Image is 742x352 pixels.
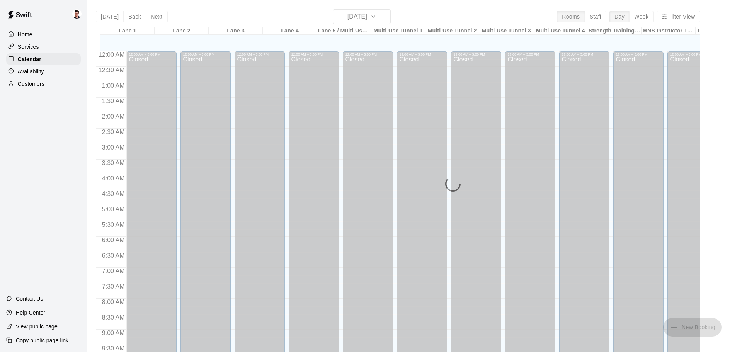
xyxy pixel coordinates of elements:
div: 12:00 AM – 3:00 PM [670,53,715,56]
div: 12:00 AM – 3:00 PM [183,53,228,56]
span: 7:00 AM [100,268,127,274]
span: 1:30 AM [100,98,127,104]
span: 12:00 AM [97,51,127,58]
p: Contact Us [16,295,43,303]
p: Availability [18,68,44,75]
span: 9:00 AM [100,330,127,336]
div: 12:00 AM – 3:00 PM [507,53,553,56]
a: Calendar [6,53,81,65]
span: 2:00 AM [100,113,127,120]
div: 12:00 AM – 3:00 PM [237,53,283,56]
p: Copy public page link [16,337,68,344]
div: Lane 1 [100,27,155,35]
span: 4:30 AM [100,190,127,197]
span: 7:30 AM [100,283,127,290]
span: 6:30 AM [100,252,127,259]
span: 5:00 AM [100,206,127,213]
div: Multi-Use Tunnel 3 [479,27,533,35]
div: MNS Instructor Tunnel [642,27,696,35]
div: 12:00 AM – 3:00 PM [345,53,391,56]
div: Multi-Use Tunnel 1 [371,27,425,35]
div: Lane 4 [263,27,317,35]
span: 5:30 AM [100,221,127,228]
div: Lane 3 [209,27,263,35]
span: 4:00 AM [100,175,127,182]
img: Anthony Miller [72,9,82,19]
span: 8:00 AM [100,299,127,305]
div: 12:00 AM – 3:00 PM [453,53,499,56]
a: Home [6,29,81,40]
div: Lane 2 [155,27,209,35]
p: Services [18,43,39,51]
span: 9:30 AM [100,345,127,352]
span: 12:30 AM [97,67,127,73]
div: 12:00 AM – 3:00 PM [562,53,607,56]
div: Anthony Miller [71,6,87,22]
div: 12:00 AM – 3:00 PM [399,53,445,56]
a: Customers [6,78,81,90]
p: Help Center [16,309,45,316]
span: 8:30 AM [100,314,127,321]
div: Multi-Use Tunnel 4 [533,27,587,35]
span: You don't have the permission to add bookings [663,323,722,330]
div: Lane 5 / Multi-Use Tunnel 5 [317,27,371,35]
p: View public page [16,323,58,330]
p: Home [18,31,32,38]
p: Calendar [18,55,41,63]
a: Availability [6,66,81,77]
span: 3:00 AM [100,144,127,151]
div: Multi-Use Tunnel 2 [425,27,479,35]
div: 12:00 AM – 3:00 PM [291,53,337,56]
span: 1:00 AM [100,82,127,89]
p: Customers [18,80,44,88]
span: 6:00 AM [100,237,127,243]
div: 12:00 AM – 3:00 PM [616,53,661,56]
div: Strength Training Room [587,27,642,35]
div: 12:00 AM – 3:00 PM [129,53,174,56]
a: Services [6,41,81,53]
span: 3:30 AM [100,160,127,166]
span: 2:30 AM [100,129,127,135]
